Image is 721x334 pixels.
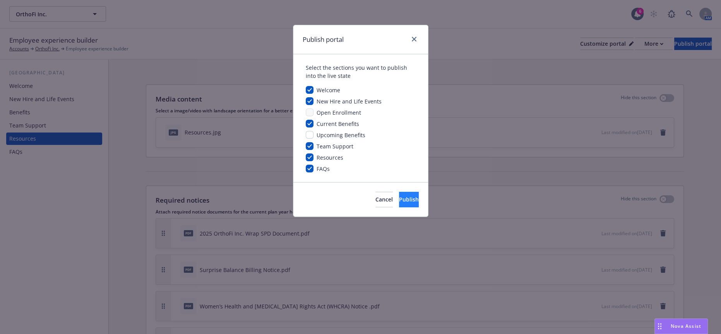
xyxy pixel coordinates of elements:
[317,120,359,127] span: Current Benefits
[317,165,330,172] span: FAQs
[409,34,419,44] a: close
[671,323,701,329] span: Nova Assist
[655,319,664,334] div: Drag to move
[317,154,343,161] span: Resources
[375,192,393,207] button: Cancel
[317,143,353,150] span: Team Support
[303,34,344,45] h1: Publish portal
[317,86,340,94] span: Welcome
[375,196,393,203] span: Cancel
[654,319,708,334] button: Nova Assist
[399,196,419,203] span: Publish
[317,98,382,105] span: New Hire and Life Events
[317,131,365,139] span: Upcoming Benefits
[399,192,419,207] button: Publish
[317,109,361,116] span: Open Enrollment
[306,64,416,80] div: Select the sections you want to publish into the live state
